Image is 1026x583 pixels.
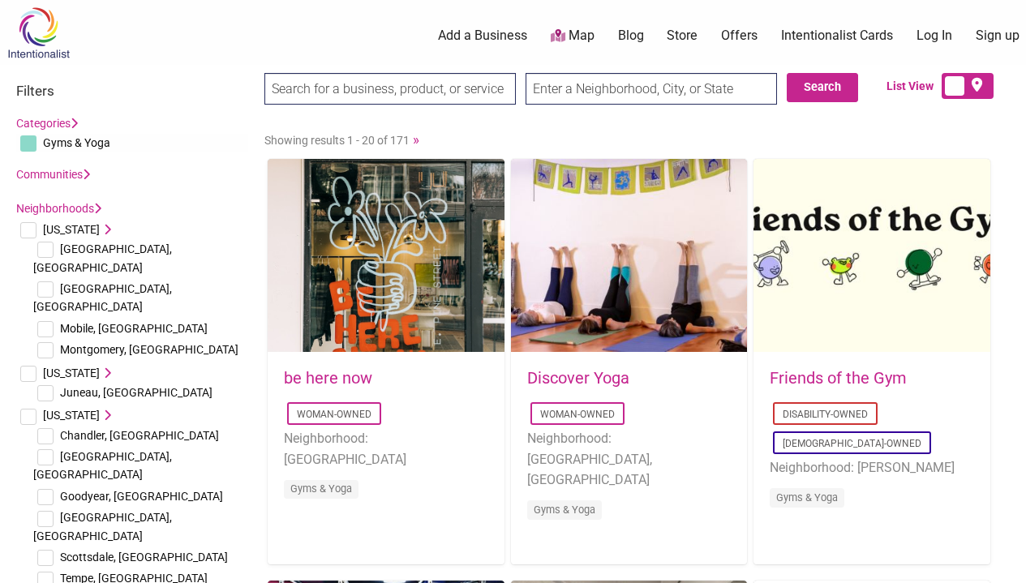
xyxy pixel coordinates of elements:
[33,282,172,313] span: [GEOGRAPHIC_DATA], [GEOGRAPHIC_DATA]
[886,78,942,95] span: List View
[527,428,732,491] li: Neighborhood: [GEOGRAPHIC_DATA], [GEOGRAPHIC_DATA]
[540,409,615,420] a: Woman-Owned
[770,457,974,478] li: Neighborhood: [PERSON_NAME]
[60,343,238,356] span: Montgomery, [GEOGRAPHIC_DATA]
[60,322,208,335] span: Mobile, [GEOGRAPHIC_DATA]
[284,428,488,469] li: Neighborhood: [GEOGRAPHIC_DATA]
[16,168,90,181] a: Communities
[781,27,893,45] a: Intentionalist Cards
[618,27,644,45] a: Blog
[438,27,527,45] a: Add a Business
[43,367,100,379] span: [US_STATE]
[16,202,101,215] a: Neighborhoods
[16,117,78,130] a: Categories
[264,73,516,105] input: Search for a business, product, or service
[60,551,228,564] span: Scottsdale, [GEOGRAPHIC_DATA]
[60,429,219,442] span: Chandler, [GEOGRAPHIC_DATA]
[770,368,907,388] a: Friends of the Gym
[534,504,595,516] a: Gyms & Yoga
[551,27,595,45] a: Map
[43,136,110,149] span: Gyms & Yoga
[33,511,172,542] span: [GEOGRAPHIC_DATA], [GEOGRAPHIC_DATA]
[297,409,371,420] a: Woman-Owned
[43,223,100,236] span: [US_STATE]
[976,27,1020,45] a: Sign up
[721,27,758,45] a: Offers
[667,27,698,45] a: Store
[284,368,372,388] a: be here now
[413,131,419,148] a: »
[264,134,410,147] span: Showing results 1 - 20 of 171
[526,73,777,105] input: Enter a Neighborhood, City, or State
[783,409,868,420] a: Disability-Owned
[783,438,921,449] a: [DEMOGRAPHIC_DATA]-Owned
[60,490,223,503] span: Goodyear, [GEOGRAPHIC_DATA]
[527,368,629,388] a: Discover Yoga
[33,450,172,481] span: [GEOGRAPHIC_DATA], [GEOGRAPHIC_DATA]
[787,73,858,102] button: Search
[917,27,952,45] a: Log In
[60,386,212,399] span: Juneau, [GEOGRAPHIC_DATA]
[43,409,100,422] span: [US_STATE]
[33,242,172,273] span: [GEOGRAPHIC_DATA], [GEOGRAPHIC_DATA]
[16,83,248,99] h3: Filters
[776,491,838,504] a: Gyms & Yoga
[290,482,352,495] a: Gyms & Yoga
